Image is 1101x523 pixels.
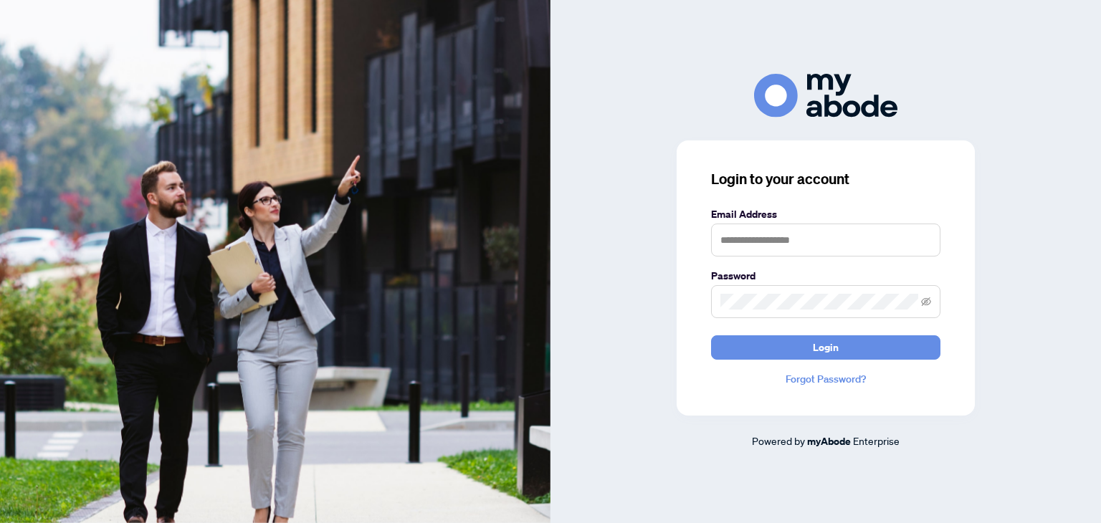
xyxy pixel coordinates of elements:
img: ma-logo [754,74,897,117]
a: Forgot Password? [711,371,940,387]
span: eye-invisible [921,297,931,307]
button: Login [711,335,940,360]
label: Email Address [711,206,940,222]
h3: Login to your account [711,169,940,189]
span: Login [813,336,839,359]
label: Password [711,268,940,284]
span: Enterprise [853,434,900,447]
span: Powered by [752,434,805,447]
a: myAbode [807,433,851,449]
